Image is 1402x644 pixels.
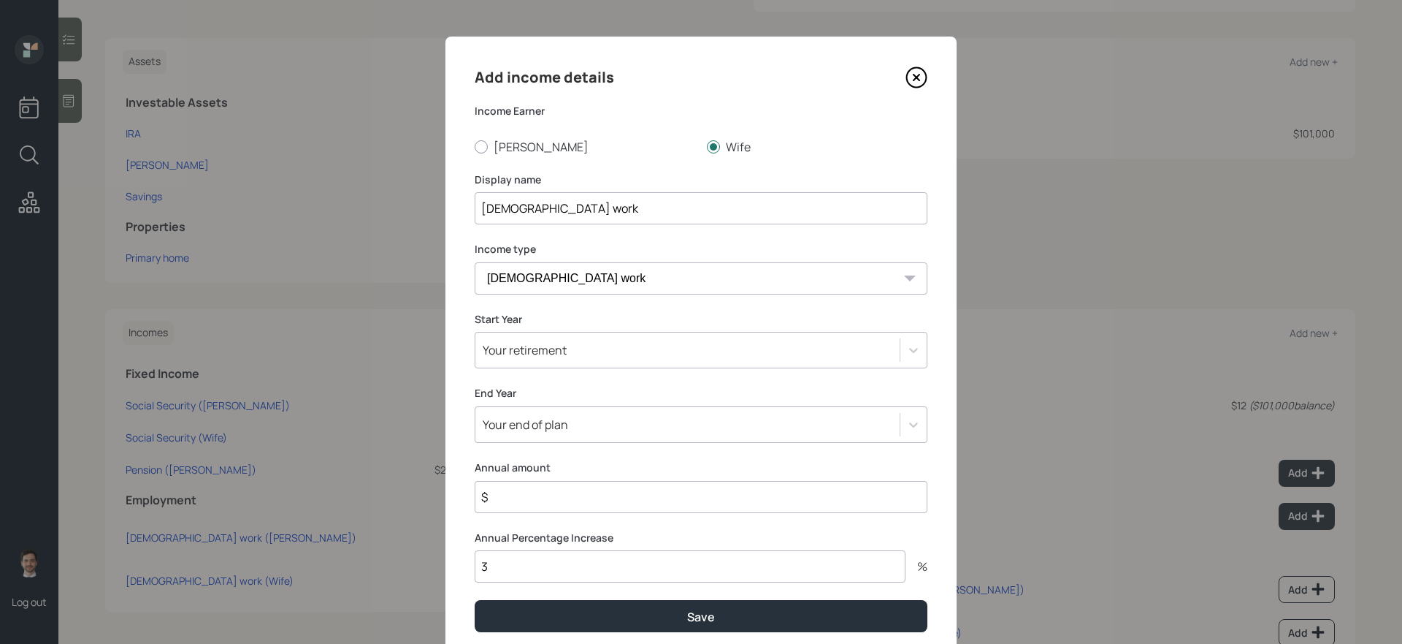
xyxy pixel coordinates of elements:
label: Display name [475,173,927,187]
label: End Year [475,386,927,401]
div: Your end of plan [483,417,568,433]
button: Save [475,600,927,632]
label: [PERSON_NAME] [475,139,695,155]
h4: Add income details [475,66,614,89]
div: % [905,561,927,572]
div: Save [687,609,715,625]
label: Income Earner [475,104,927,118]
label: Annual amount [475,461,927,475]
label: Income type [475,242,927,257]
label: Wife [707,139,927,155]
label: Start Year [475,312,927,327]
div: Your retirement [483,342,567,358]
label: Annual Percentage Increase [475,531,927,545]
